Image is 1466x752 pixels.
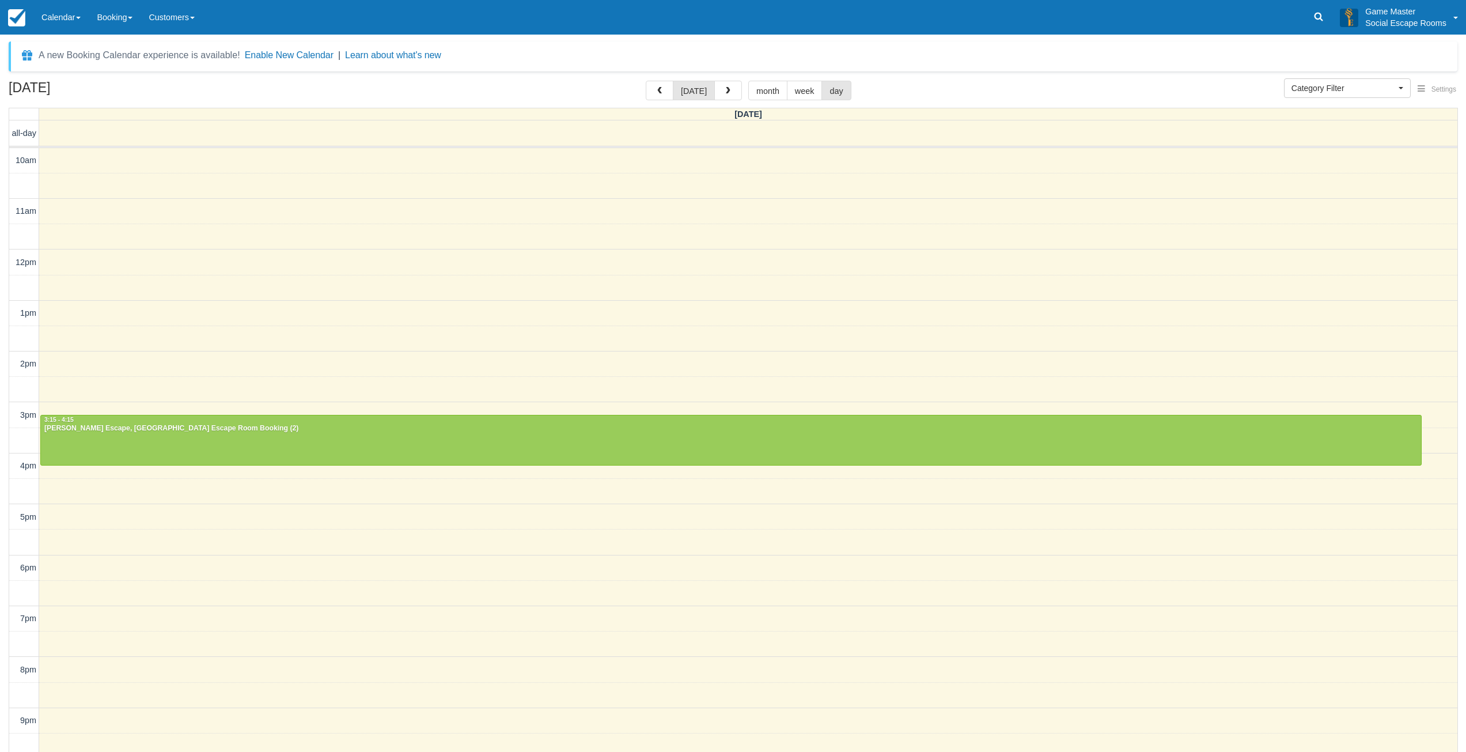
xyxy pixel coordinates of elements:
div: A new Booking Calendar experience is available! [39,48,240,62]
span: [DATE] [734,109,762,119]
button: day [821,81,851,100]
button: month [748,81,787,100]
h2: [DATE] [9,81,154,102]
p: Game Master [1365,6,1446,17]
span: 10am [16,156,36,165]
span: 12pm [16,258,36,267]
span: 9pm [20,716,36,725]
button: Category Filter [1284,78,1411,98]
button: Settings [1411,81,1463,98]
span: 3:15 - 4:15 [44,417,74,423]
span: | [338,50,340,60]
div: [PERSON_NAME] Escape, [GEOGRAPHIC_DATA] Escape Room Booking (2) [44,424,1418,433]
span: 2pm [20,359,36,368]
span: 5pm [20,512,36,522]
p: Social Escape Rooms [1365,17,1446,29]
span: 6pm [20,563,36,572]
button: week [787,81,823,100]
span: all-day [12,129,36,138]
a: 3:15 - 4:15[PERSON_NAME] Escape, [GEOGRAPHIC_DATA] Escape Room Booking (2) [40,415,1422,466]
button: [DATE] [673,81,715,100]
span: Settings [1431,85,1456,93]
span: 11am [16,206,36,216]
span: 3pm [20,410,36,420]
span: Category Filter [1291,82,1396,94]
img: checkfront-main-nav-mini-logo.png [8,9,25,27]
span: 4pm [20,461,36,470]
span: 1pm [20,308,36,318]
span: 7pm [20,614,36,623]
img: A3 [1340,8,1358,27]
a: Learn about what's new [345,50,441,60]
button: Enable New Calendar [245,50,334,61]
span: 8pm [20,665,36,674]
